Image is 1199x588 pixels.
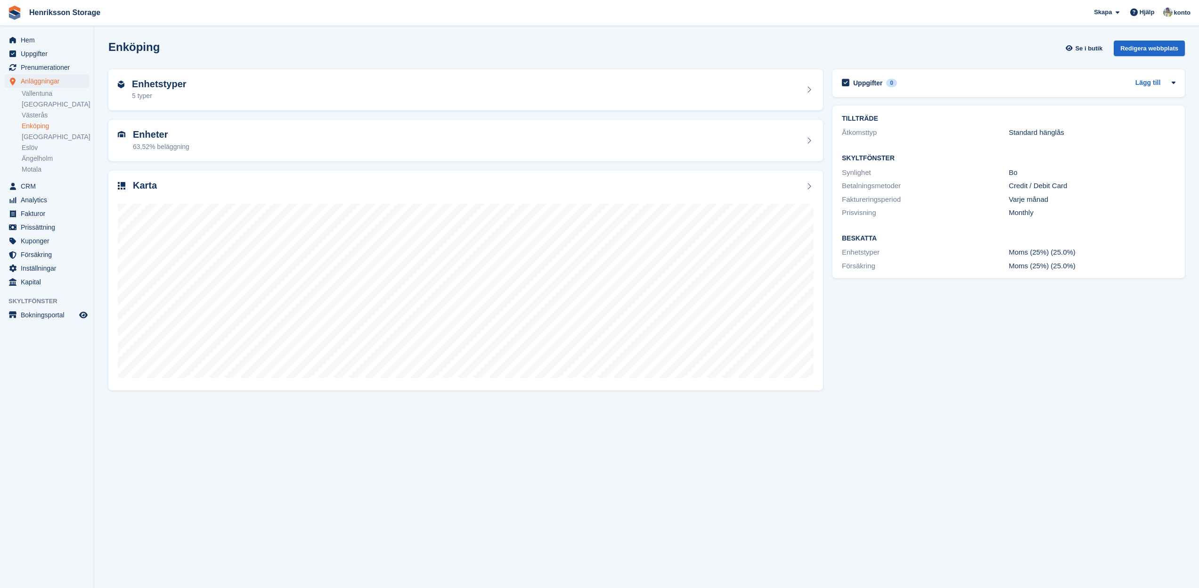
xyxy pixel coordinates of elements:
[842,115,1175,123] h2: TILLTRÄDE
[1009,127,1175,138] div: Standard hänglås
[5,308,89,322] a: meny
[21,33,77,47] span: Hem
[21,47,77,60] span: Uppgifter
[5,180,89,193] a: menu
[108,120,823,161] a: Enheter 63,52% beläggning
[5,75,89,88] a: menu
[1174,8,1191,17] span: konto
[22,133,89,141] a: [GEOGRAPHIC_DATA]
[21,234,77,248] span: Kuponger
[118,182,125,190] img: map-icn-33ee37083ee616e46c38cad1a60f524a97daa1e2b2c8c0bc3eb3415660979fc1.svg
[22,89,89,98] a: Vallentuna
[132,91,187,101] div: 5 typer
[22,143,89,152] a: Eslöv
[1009,167,1175,178] div: Bo
[22,122,89,131] a: Enköping
[21,61,77,74] span: Prenumerationer
[5,47,89,60] a: menu
[21,207,77,220] span: Fakturor
[22,100,89,109] a: [GEOGRAPHIC_DATA]
[842,261,1009,272] div: Försäkring
[1163,8,1173,17] img: Daniel Axberg
[5,221,89,234] a: menu
[842,207,1009,218] div: Prisvisning
[133,129,189,140] h2: Enheter
[1075,44,1102,53] span: Se i butik
[78,309,89,321] a: Förhandsgranska butik
[5,234,89,248] a: menu
[5,262,89,275] a: menu
[842,235,1175,242] h2: Beskatta
[22,165,89,174] a: Motala
[5,61,89,74] a: menu
[8,6,22,20] img: stora-icon-8386f47178a22dfd0bd8f6a31ec36ba5ce8667c1dd55bd0f319d3a0aa187defe.svg
[21,180,77,193] span: CRM
[25,5,104,20] a: Henriksson Storage
[5,193,89,207] a: menu
[133,180,157,191] h2: Karta
[108,171,823,391] a: Karta
[842,194,1009,205] div: Faktureringsperiod
[1140,8,1155,17] span: Hjälp
[1064,41,1106,56] a: Se i butik
[5,207,89,220] a: menu
[1114,41,1185,60] a: Redigera webbplats
[1009,261,1175,272] div: Moms (25%) (25.0%)
[21,75,77,88] span: Anläggningar
[21,221,77,234] span: Prissättning
[1009,181,1175,191] div: Credit / Debit Card
[133,142,189,152] div: 63,52% beläggning
[842,247,1009,258] div: Enhetstyper
[108,41,160,53] h2: Enköping
[21,248,77,261] span: Försäkring
[5,248,89,261] a: menu
[21,193,77,207] span: Analytics
[1135,78,1161,89] a: Lägg till
[22,111,89,120] a: Västerås
[5,33,89,47] a: menu
[842,167,1009,178] div: Synlighet
[886,79,897,87] div: 0
[132,79,187,90] h2: Enhetstyper
[22,154,89,163] a: Ängelholm
[1009,247,1175,258] div: Moms (25%) (25.0%)
[1009,194,1175,205] div: Varje månad
[21,262,77,275] span: Inställningar
[1094,8,1112,17] span: Skapa
[108,69,823,111] a: Enhetstyper 5 typer
[118,81,124,88] img: unit-type-icn-2b2737a686de81e16bb02015468b77c625bbabd49415b5ef34ead5e3b44a266d.svg
[842,181,1009,191] div: Betalningsmetoder
[842,127,1009,138] div: Åtkomsttyp
[842,155,1175,162] h2: Skyltfönster
[853,79,882,87] h2: Uppgifter
[118,131,125,138] img: unit-icn-7be61d7bf1b0ce9d3e12c5938cc71ed9869f7b940bace4675aadf7bd6d80202e.svg
[1114,41,1185,56] div: Redigera webbplats
[21,275,77,289] span: Kapital
[1009,207,1175,218] div: Monthly
[21,308,77,322] span: Bokningsportal
[8,297,94,306] span: Skyltfönster
[5,275,89,289] a: menu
